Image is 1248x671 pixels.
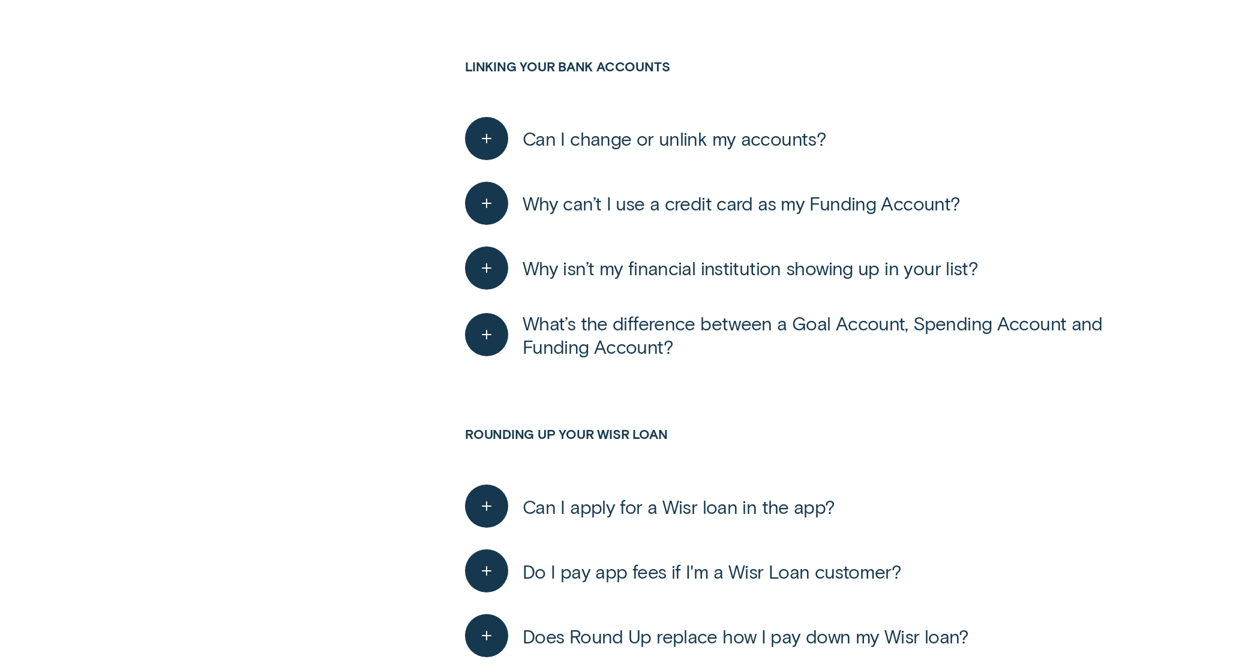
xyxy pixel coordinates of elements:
span: Can I apply for a Wisr loan in the app? [523,495,835,518]
button: What’s the difference between a Goal Account, Spending Account and Funding Account? [465,311,1115,358]
button: Do I pay app fees if I'm a Wisr Loan customer? [465,549,901,592]
button: Can I change or unlink my accounts? [465,117,826,160]
span: Why can’t I use a credit card as my Funding Account? [523,191,961,215]
h3: Linking your Bank Accounts [465,59,1115,106]
button: Does Round Up replace how I pay down my Wisr loan? [465,614,969,657]
span: What’s the difference between a Goal Account, Spending Account and Funding Account? [523,311,1115,358]
span: Why isn’t my financial institution showing up in your list? [523,256,978,279]
button: Can I apply for a Wisr loan in the app? [465,485,835,528]
span: Does Round Up replace how I pay down my Wisr loan? [523,624,969,648]
button: Why can’t I use a credit card as my Funding Account? [465,182,961,225]
button: Why isn’t my financial institution showing up in your list? [465,246,978,290]
span: Can I change or unlink my accounts? [523,127,826,150]
h3: Rounding Up Your Wisr Loan [465,426,1115,474]
span: Do I pay app fees if I'm a Wisr Loan customer? [523,559,901,583]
